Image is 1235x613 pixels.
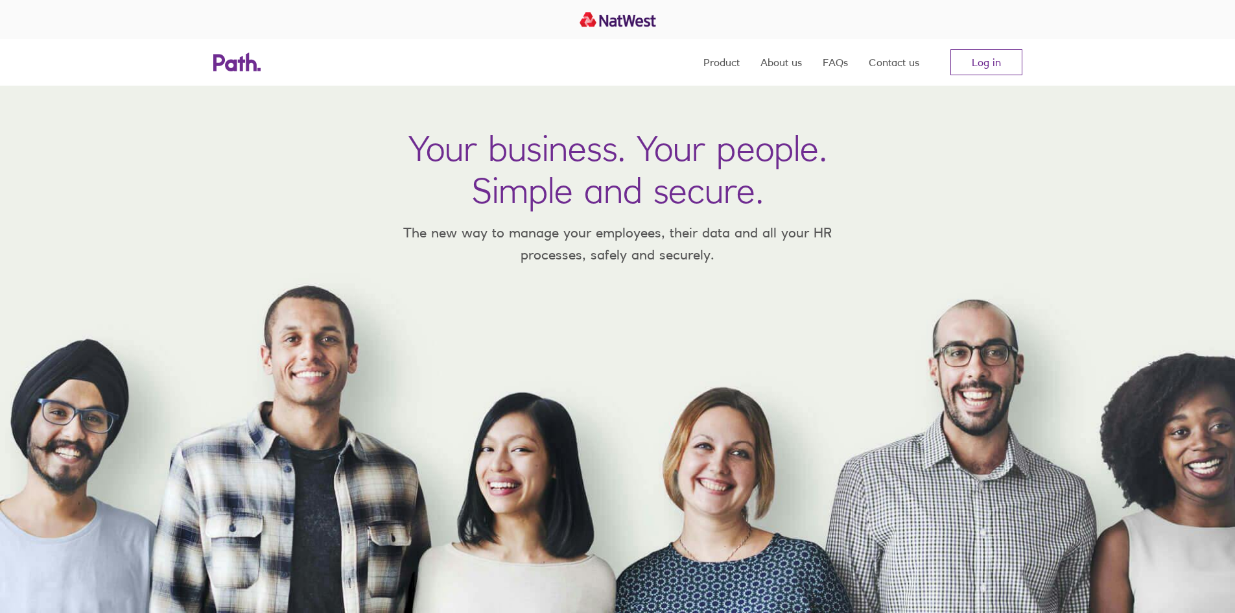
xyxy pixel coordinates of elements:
a: Log in [950,49,1022,75]
a: Product [703,39,740,86]
a: Contact us [869,39,919,86]
a: About us [760,39,802,86]
p: The new way to manage your employees, their data and all your HR processes, safely and securely. [384,222,851,265]
h1: Your business. Your people. Simple and secure. [408,127,827,211]
a: FAQs [823,39,848,86]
